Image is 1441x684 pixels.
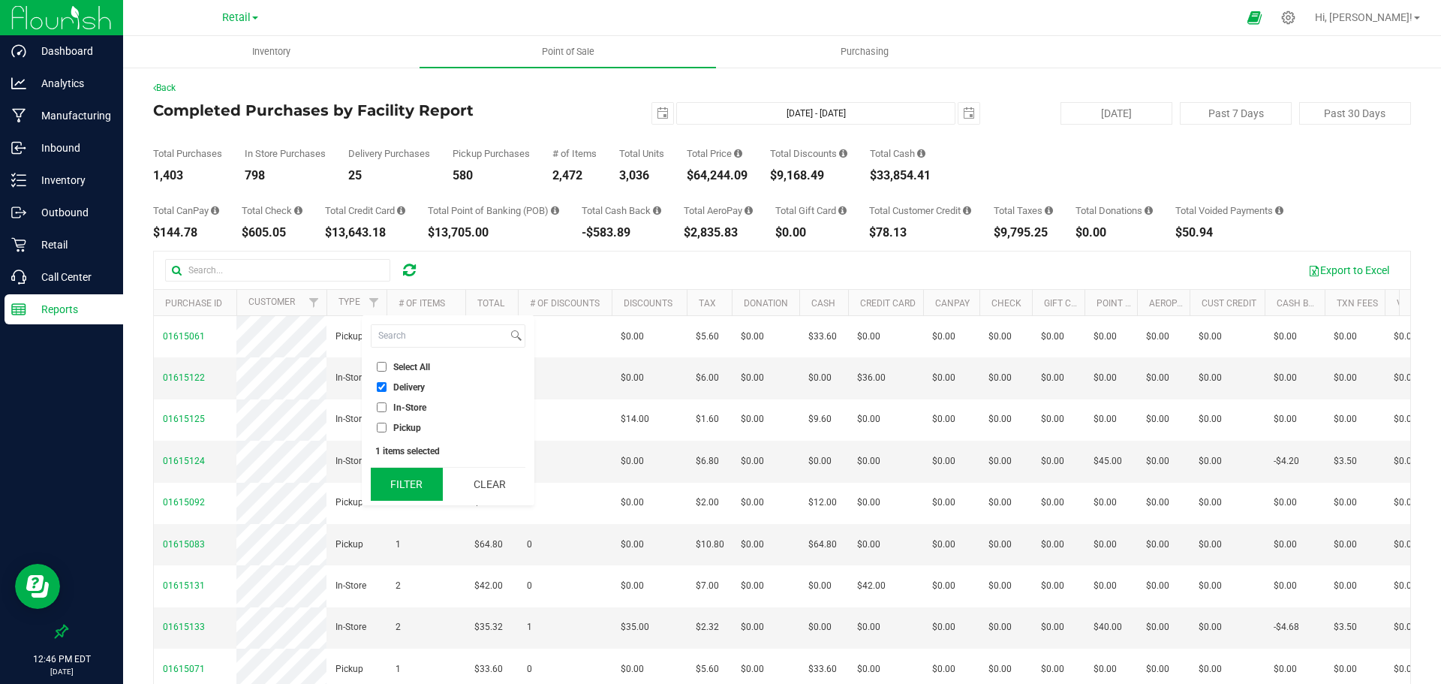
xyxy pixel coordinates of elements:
button: Filter [371,468,443,501]
span: $0.00 [1334,330,1357,344]
span: In-Store [335,412,366,426]
span: -$4.68 [1274,620,1299,634]
div: Total Cash [870,149,931,158]
span: $0.00 [1274,496,1297,510]
label: Pin the sidebar to full width on large screens [54,624,69,639]
a: Cust Credit [1202,298,1256,309]
span: 1 [527,620,532,634]
span: $33.60 [474,662,503,676]
i: Sum of the successful, non-voided gift card payment transactions for all purchases in the date ra... [838,206,847,215]
span: $0.00 [1146,496,1169,510]
span: $0.00 [857,454,880,469]
a: Point of Banking (POB) [1097,298,1203,309]
p: Analytics [26,74,116,92]
span: $2.00 [696,496,719,510]
span: $0.00 [932,412,955,426]
a: Txn Fees [1337,298,1378,309]
button: Past 30 Days [1299,102,1411,125]
span: $0.00 [808,454,832,469]
span: $0.00 [857,620,880,634]
p: [DATE] [7,666,116,677]
i: Sum of the successful, non-voided credit card payment transactions for all purchases in the date ... [397,206,405,215]
span: Pickup [335,538,363,552]
span: Point of Sale [522,45,615,59]
div: Total Cash Back [582,206,661,215]
span: $0.00 [808,579,832,593]
div: Total Purchases [153,149,222,158]
span: $12.00 [808,496,837,510]
span: $0.00 [1146,330,1169,344]
span: $0.00 [932,371,955,385]
span: $0.00 [1041,412,1064,426]
span: $2.32 [696,620,719,634]
span: $0.00 [741,412,764,426]
span: $0.00 [1394,579,1417,593]
span: 1 [396,662,401,676]
i: Sum of the total prices of all purchases in the date range. [734,149,742,158]
span: $0.00 [1394,538,1417,552]
div: $605.05 [242,227,302,239]
a: Type [338,297,360,307]
span: $5.60 [696,662,719,676]
a: Discounts [624,298,672,309]
span: $0.00 [1334,371,1357,385]
div: Total Credit Card [325,206,405,215]
div: $9,795.25 [994,227,1053,239]
span: 0 [527,579,532,593]
p: Outbound [26,203,116,221]
span: $0.00 [741,538,764,552]
span: select [958,103,979,124]
span: $64.80 [474,538,503,552]
span: $6.00 [696,371,719,385]
a: AeroPay [1149,298,1187,309]
div: $144.78 [153,227,219,239]
button: Export to Excel [1298,258,1399,283]
span: $0.00 [1146,371,1169,385]
span: $0.00 [1394,620,1417,634]
div: Manage settings [1279,11,1298,25]
span: $7.00 [696,579,719,593]
div: 1,403 [153,170,222,182]
span: $0.00 [1146,538,1169,552]
span: $0.00 [1041,454,1064,469]
div: $78.13 [869,227,971,239]
span: $0.00 [1274,662,1297,676]
div: Total Discounts [770,149,847,158]
span: $35.00 [621,620,649,634]
i: Sum of the discount values applied to the all purchases in the date range. [839,149,847,158]
span: $0.00 [621,496,644,510]
span: Inventory [232,45,311,59]
input: Delivery [377,382,387,392]
p: Retail [26,236,116,254]
span: In-Store [335,454,366,469]
span: $0.00 [741,330,764,344]
span: $45.00 [1094,454,1122,469]
span: $0.00 [988,330,1012,344]
i: Sum of all voided payment transaction amounts, excluding tips and transaction fees, for all purch... [1275,206,1283,215]
inline-svg: Call Center [11,270,26,285]
a: Purchasing [716,36,1012,68]
button: Clear [453,468,525,501]
span: $0.00 [1094,330,1117,344]
div: $13,705.00 [428,227,559,239]
div: $0.00 [1075,227,1153,239]
span: $0.00 [1146,579,1169,593]
p: 12:46 PM EDT [7,652,116,666]
button: Past 7 Days [1180,102,1292,125]
span: $0.00 [1094,496,1117,510]
span: In-Store [335,620,366,634]
div: # of Items [552,149,597,158]
span: select [652,103,673,124]
div: $64,244.09 [687,170,748,182]
a: CanPay [935,298,970,309]
span: $10.80 [696,538,724,552]
span: 01615071 [163,664,205,674]
span: $0.00 [932,496,955,510]
span: $0.00 [741,620,764,634]
div: Pickup Purchases [453,149,530,158]
span: $0.00 [1041,330,1064,344]
span: $0.00 [1199,412,1222,426]
div: Total Check [242,206,302,215]
span: $0.00 [1146,412,1169,426]
span: Hi, [PERSON_NAME]! [1315,11,1412,23]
